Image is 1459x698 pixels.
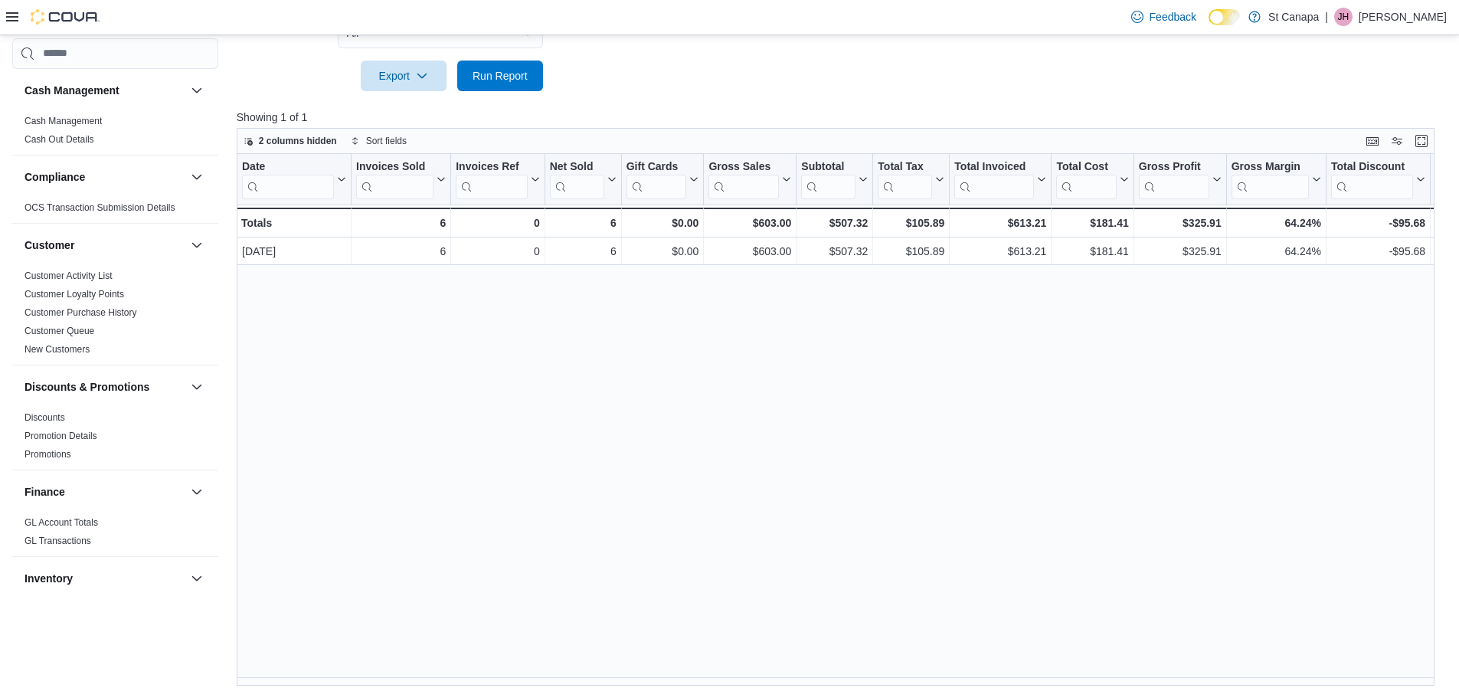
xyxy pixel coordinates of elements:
[1331,242,1425,261] div: -$95.68
[25,412,65,423] a: Discounts
[954,214,1046,232] div: $613.21
[25,430,97,442] span: Promotion Details
[456,159,527,174] div: Invoices Ref
[25,343,90,356] span: New Customers
[25,238,185,253] button: Customer
[1359,8,1447,26] p: [PERSON_NAME]
[549,159,604,174] div: Net Sold
[259,135,337,147] span: 2 columns hidden
[549,214,616,232] div: 6
[1231,159,1308,198] div: Gross Margin
[356,159,433,174] div: Invoices Sold
[25,202,175,213] a: OCS Transaction Submission Details
[473,68,528,84] span: Run Report
[25,169,185,185] button: Compliance
[708,159,779,174] div: Gross Sales
[626,159,686,198] div: Gift Card Sales
[708,159,791,198] button: Gross Sales
[25,307,137,318] a: Customer Purchase History
[878,159,932,198] div: Total Tax
[370,61,437,91] span: Export
[1056,159,1116,198] div: Total Cost
[12,198,218,223] div: Compliance
[25,344,90,355] a: New Customers
[361,61,447,91] button: Export
[1331,159,1413,198] div: Total Discount
[25,484,185,500] button: Finance
[1056,214,1128,232] div: $181.41
[1139,159,1209,174] div: Gross Profit
[25,133,94,146] span: Cash Out Details
[242,159,346,198] button: Date
[241,214,346,232] div: Totals
[801,214,868,232] div: $507.32
[1412,132,1431,150] button: Enter fullscreen
[188,168,206,186] button: Compliance
[1232,242,1321,261] div: 64.24%
[25,449,71,460] a: Promotions
[708,242,791,261] div: $603.00
[242,159,334,174] div: Date
[25,326,94,336] a: Customer Queue
[25,571,73,586] h3: Inventory
[1056,242,1128,261] div: $181.41
[1334,8,1353,26] div: Joe Hernandez
[626,159,698,198] button: Gift Cards
[188,569,206,588] button: Inventory
[12,513,218,556] div: Finance
[456,242,539,261] div: 0
[345,132,413,150] button: Sort fields
[878,214,944,232] div: $105.89
[188,236,206,254] button: Customer
[25,535,91,547] span: GL Transactions
[366,135,407,147] span: Sort fields
[242,242,346,261] div: [DATE]
[25,270,113,281] a: Customer Activity List
[1139,159,1222,198] button: Gross Profit
[25,411,65,424] span: Discounts
[549,159,604,198] div: Net Sold
[25,116,102,126] a: Cash Management
[626,242,699,261] div: $0.00
[801,159,855,198] div: Subtotal
[188,81,206,100] button: Cash Management
[25,134,94,145] a: Cash Out Details
[356,159,446,198] button: Invoices Sold
[12,112,218,155] div: Cash Management
[1331,159,1425,198] button: Total Discount
[12,267,218,365] div: Customer
[1139,214,1222,232] div: $325.91
[1331,159,1413,174] div: Total Discount
[25,448,71,460] span: Promotions
[1268,8,1319,26] p: St Canapa
[25,288,124,300] span: Customer Loyalty Points
[1338,8,1349,26] span: JH
[1056,159,1128,198] button: Total Cost
[801,159,855,174] div: Subtotal
[708,214,791,232] div: $603.00
[456,214,539,232] div: 0
[356,214,446,232] div: 6
[1209,25,1209,26] span: Dark Mode
[1209,9,1241,25] input: Dark Mode
[1125,2,1202,32] a: Feedback
[954,159,1034,198] div: Total Invoiced
[25,536,91,546] a: GL Transactions
[25,115,102,127] span: Cash Management
[801,242,868,261] div: $507.32
[356,159,433,198] div: Invoices Sold
[242,159,334,198] div: Date
[801,159,868,198] button: Subtotal
[25,169,85,185] h3: Compliance
[356,242,446,261] div: 6
[25,571,185,586] button: Inventory
[1056,159,1116,174] div: Total Cost
[708,159,779,198] div: Gross Sales
[25,270,113,282] span: Customer Activity List
[1231,159,1308,174] div: Gross Margin
[457,61,543,91] button: Run Report
[25,379,149,395] h3: Discounts & Promotions
[25,238,74,253] h3: Customer
[878,242,944,261] div: $105.89
[31,9,100,25] img: Cova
